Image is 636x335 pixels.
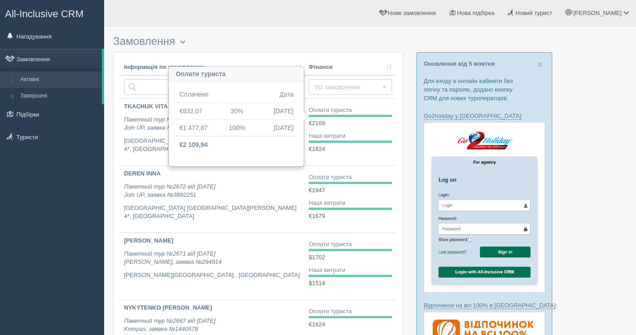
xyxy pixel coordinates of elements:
[309,213,325,219] span: €1679
[176,86,225,103] td: Сплачено
[176,70,225,78] b: Оплати туриста
[424,77,545,102] p: Для входу в онлайн кабінети без логіну та паролю, додано кнопку CRM для нових туроператорів.
[573,10,622,16] span: [PERSON_NAME]
[424,112,545,120] p: :
[424,122,545,292] img: go2holiday-login-via-crm-for-travel-agents.png
[537,59,543,69] button: Close
[309,106,392,115] div: Оплати туриста
[309,280,325,286] span: $1514
[424,302,555,309] a: Відпочинок на всі 100% в [GEOGRAPHIC_DATA]
[309,63,392,72] a: Фінанси
[309,120,325,126] span: €2109
[124,137,301,154] p: [GEOGRAPHIC_DATA] [GEOGRAPHIC_DATA][PERSON_NAME] 4*, [GEOGRAPHIC_DATA]
[315,83,380,92] span: Усі замовлення
[537,59,543,69] span: ×
[124,271,301,280] p: [PERSON_NAME][GEOGRAPHIC_DATA] , [GEOGRAPHIC_DATA]
[16,72,102,88] a: Активні
[124,237,173,244] b: [PERSON_NAME]
[457,10,495,16] span: Нова підбірка
[249,86,297,103] td: Дата
[309,187,325,194] span: €1947
[516,10,552,16] span: Новий турист
[309,254,325,261] span: $1702
[16,88,102,104] a: Завершені
[309,307,392,316] div: Оплати туриста
[120,99,305,165] a: TKACHUK VITA Пакетний тур №2673 від [DATE]Join UP, заявка №3892253 [GEOGRAPHIC_DATA] [GEOGRAPHIC_...
[424,60,495,67] a: Оновлення від 5 жовтня
[124,204,301,221] p: [GEOGRAPHIC_DATA] [GEOGRAPHIC_DATA][PERSON_NAME] 4*, [GEOGRAPHIC_DATA]
[388,10,436,16] span: Нове замовлення
[176,136,225,153] td: €2 109,94
[249,102,297,119] td: [DATE]
[124,63,301,72] a: Інформація по замовленню
[309,146,325,152] span: €1824
[309,321,325,328] span: €1624
[309,240,392,249] div: Оплати туриста
[309,132,392,141] div: Наші витрати
[309,173,392,182] div: Оплати туриста
[124,103,168,110] b: TKACHUK VITA
[124,317,215,333] i: Пакетний тур №2667 від [DATE] Kompas, заявка №1440578
[5,8,84,19] span: All-Inclusive CRM
[225,102,249,119] td: 30%
[309,199,392,208] div: Наші витрати
[309,266,392,275] div: Наші витрати
[249,119,297,136] td: [DATE]
[424,112,521,120] a: Go2holiday у [GEOGRAPHIC_DATA]
[124,116,215,131] i: Пакетний тур №2673 від [DATE] Join UP, заявка №3892253
[113,35,403,48] h3: Замовлення
[124,79,284,95] input: Пошук за номером замовлення, ПІБ або паспортом туриста
[176,102,225,119] td: €632,07
[124,250,221,266] i: Пакетний тур №2671 від [DATE] [PERSON_NAME], заявка №294914
[124,304,212,311] b: NYKYTENKO [PERSON_NAME]
[124,183,215,199] i: Пакетний тур №2672 від [DATE] Join UP, заявка №3892251
[225,119,249,136] td: 100%
[176,119,225,136] td: €1 477,87
[309,79,392,95] button: Усі замовлення
[120,166,305,233] a: DEREN INNA Пакетний тур №2672 від [DATE]Join UP, заявка №3892251 [GEOGRAPHIC_DATA] [GEOGRAPHIC_DA...
[120,233,305,300] a: [PERSON_NAME] Пакетний тур №2671 від [DATE][PERSON_NAME], заявка №294914 [PERSON_NAME][GEOGRAPHIC...
[424,301,545,310] p: :
[0,0,104,25] a: All-Inclusive CRM
[124,170,161,177] b: DEREN INNA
